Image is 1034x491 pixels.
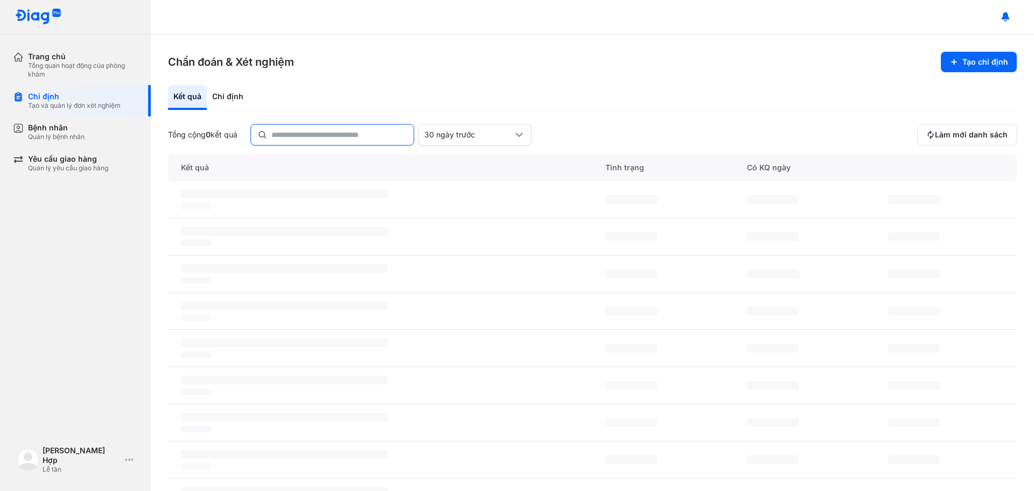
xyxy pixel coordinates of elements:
span: ‌ [181,203,211,209]
button: Tạo chỉ định [941,52,1017,72]
span: ‌ [605,344,657,352]
span: ‌ [181,314,211,321]
div: Chỉ định [28,92,121,101]
span: ‌ [605,455,657,464]
span: ‌ [747,195,799,204]
div: Tổng cộng kết quả [168,130,237,140]
span: 0 [206,130,211,139]
button: Làm mới danh sách [917,124,1017,146]
span: ‌ [747,455,799,464]
div: Tình trạng [592,154,734,181]
h3: Chẩn đoán & Xét nghiệm [168,54,294,70]
div: Kết quả [168,85,207,110]
div: [PERSON_NAME] Hợp [43,446,121,465]
span: ‌ [605,195,657,204]
span: ‌ [747,418,799,427]
div: Có KQ ngày [734,154,876,181]
span: ‌ [888,455,940,464]
div: Bệnh nhân [28,123,85,133]
span: ‌ [747,344,799,352]
div: Tổng quan hoạt động của phòng khám [28,61,138,79]
span: ‌ [605,232,657,241]
span: Làm mới danh sách [935,130,1008,140]
span: ‌ [181,376,388,384]
div: Kết quả [168,154,592,181]
span: ‌ [181,351,211,358]
img: logo [17,449,39,471]
span: ‌ [888,269,940,278]
span: ‌ [888,381,940,390]
span: ‌ [181,227,388,236]
span: ‌ [181,338,388,347]
span: ‌ [747,269,799,278]
span: ‌ [181,240,211,246]
span: ‌ [888,344,940,352]
div: Trang chủ [28,52,138,61]
span: ‌ [888,418,940,427]
span: ‌ [181,463,211,469]
span: ‌ [605,269,657,278]
img: logo [15,9,61,25]
span: ‌ [181,264,388,273]
span: ‌ [888,307,940,315]
span: ‌ [605,418,657,427]
div: Tạo và quản lý đơn xét nghiệm [28,101,121,110]
span: ‌ [181,301,388,310]
div: 30 ngày trước [424,130,513,140]
span: ‌ [888,232,940,241]
span: ‌ [181,190,388,198]
span: ‌ [181,413,388,421]
div: Chỉ định [207,85,249,110]
div: Yêu cầu giao hàng [28,154,108,164]
span: ‌ [888,195,940,204]
span: ‌ [181,277,211,283]
div: Quản lý yêu cầu giao hàng [28,164,108,172]
span: ‌ [181,389,211,395]
span: ‌ [747,232,799,241]
span: ‌ [181,450,388,459]
span: ‌ [747,381,799,390]
span: ‌ [605,381,657,390]
span: ‌ [747,307,799,315]
span: ‌ [181,426,211,432]
div: Lễ tân [43,465,121,474]
div: Quản lý bệnh nhân [28,133,85,141]
span: ‌ [605,307,657,315]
